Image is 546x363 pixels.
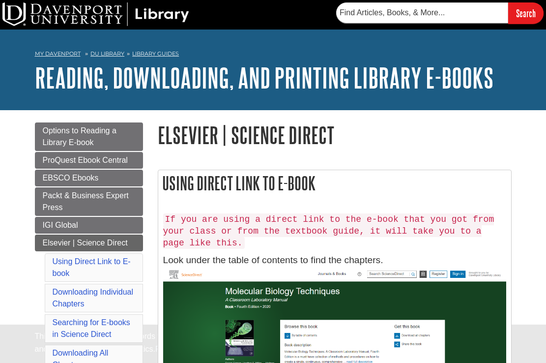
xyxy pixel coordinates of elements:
[35,47,512,63] nav: breadcrumb
[163,213,494,249] code: If you are using a direct link to the e-book that you got from your class or from the textbook gu...
[2,2,189,26] img: DU Library
[43,239,128,247] span: Elsevier | Science Direct
[43,126,116,147] span: Options to Reading a Library E-book
[35,122,143,151] a: Options to Reading a Library E-book
[35,50,81,58] a: My Davenport
[90,50,124,57] a: DU Library
[43,156,128,164] span: ProQuest Ebook Central
[53,257,131,277] a: Using Direct Link to E-book
[43,174,99,182] span: EBSCO Ebooks
[336,2,508,23] input: Find Articles, Books, & More...
[158,170,511,196] h2: Using Direct Link to E-book
[35,235,143,251] a: Elsevier | Science Direct
[43,221,78,229] span: IGI Global
[35,170,143,186] a: EBSCO Ebooks
[336,2,544,24] form: Searches DU Library's articles, books, and more
[508,2,544,24] input: Search
[53,288,134,308] a: Downloading Individual Chapters
[53,318,130,338] a: Searching for E-books in Science Direct
[35,187,143,216] a: Packt & Business Expert Press
[43,191,129,212] span: Packt & Business Expert Press
[35,152,143,169] a: ProQuest Ebook Central
[158,122,512,148] h1: Elsevier | Science Direct
[35,62,493,93] a: Reading, Downloading, and Printing Library E-books
[35,217,143,234] a: IGI Global
[132,50,179,57] a: Library Guides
